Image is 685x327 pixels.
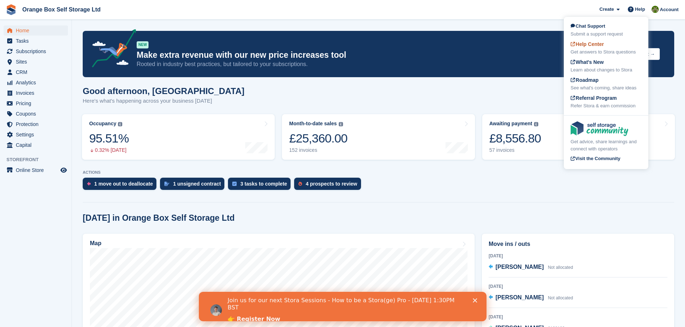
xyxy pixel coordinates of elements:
[339,122,343,126] img: icon-info-grey-7440780725fd019a000dd9b08b2336e03edf1995a4989e88bcd33f0948082b44.svg
[19,4,104,15] a: Orange Box Self Storage Ltd
[4,25,68,36] a: menu
[571,121,641,163] a: Get advice, share learnings and connect with operators Visit the Community
[489,253,667,259] div: [DATE]
[571,66,641,74] div: Learn about changes to Stora
[289,121,337,127] div: Month-to-date sales
[4,98,68,108] a: menu
[489,293,573,303] a: [PERSON_NAME] Not allocated
[489,131,541,146] div: £8,556.80
[4,119,68,129] a: menu
[137,50,611,60] p: Make extra revenue with our new price increases tool
[118,122,122,126] img: icon-info-grey-7440780725fd019a000dd9b08b2336e03edf1995a4989e88bcd33f0948082b44.svg
[29,24,81,32] a: 👉 Register Now
[571,59,641,74] a: What's New Learn about changes to Stora
[83,170,674,175] p: ACTIONS
[6,4,17,15] img: stora-icon-8386f47178a22dfd0bd8f6a31ec36ba5ce8667c1dd55bd0f319d3a0aa187defe.svg
[160,178,228,193] a: 1 unsigned contract
[496,264,544,270] span: [PERSON_NAME]
[16,88,59,98] span: Invoices
[571,76,641,92] a: Roadmap See what's coming, share ideas
[4,67,68,77] a: menu
[571,41,604,47] span: Help Center
[571,31,641,38] div: Submit a support request
[489,283,667,290] div: [DATE]
[571,121,628,136] img: community-logo-e120dcb29bea30313fccf008a00513ea5fe9ad107b9d62852cae38739ed8438e.svg
[482,114,675,160] a: Awaiting payment £8,556.80 57 invoices
[89,147,129,153] div: 0.32% [DATE]
[16,78,59,88] span: Analytics
[489,240,667,248] h2: Move ins / outs
[94,181,153,187] div: 1 move out to deallocate
[571,23,605,29] span: Chat Support
[16,165,59,175] span: Online Store
[599,6,614,13] span: Create
[83,178,160,193] a: 1 move out to deallocate
[16,67,59,77] span: CRM
[306,181,357,187] div: 4 prospects to review
[4,109,68,119] a: menu
[571,48,641,56] div: Get answers to Stora questions
[571,156,620,161] span: Visit the Community
[4,46,68,56] a: menu
[90,240,101,247] h2: Map
[59,166,68,174] a: Preview store
[89,121,116,127] div: Occupancy
[228,178,294,193] a: 3 tasks to complete
[571,41,641,56] a: Help Center Get answers to Stora questions
[571,77,599,83] span: Roadmap
[4,36,68,46] a: menu
[86,29,136,70] img: price-adjustments-announcement-icon-8257ccfd72463d97f412b2fc003d46551f7dbcb40ab6d574587a9cd5c0d94...
[16,25,59,36] span: Home
[83,97,245,105] p: Here's what's happening across your business [DATE]
[4,88,68,98] a: menu
[489,121,533,127] div: Awaiting payment
[83,213,235,223] h2: [DATE] in Orange Box Self Storage Ltd
[137,41,149,48] div: NEW
[16,130,59,140] span: Settings
[571,95,617,101] span: Referral Program
[240,181,287,187] div: 3 tasks to complete
[16,98,59,108] span: Pricing
[660,6,679,13] span: Account
[83,86,245,96] h1: Good afternoon, [GEOGRAPHIC_DATA]
[489,314,667,320] div: [DATE]
[16,36,59,46] span: Tasks
[571,94,641,109] a: Referral Program Refer Stora & earn commission
[289,131,347,146] div: £25,360.00
[534,122,538,126] img: icon-info-grey-7440780725fd019a000dd9b08b2336e03edf1995a4989e88bcd33f0948082b44.svg
[571,138,641,152] div: Get advice, share learnings and connect with operators
[652,6,659,13] img: Pippa White
[571,59,604,65] span: What's New
[496,294,544,300] span: [PERSON_NAME]
[16,57,59,67] span: Sites
[289,147,347,153] div: 152 invoices
[571,102,641,109] div: Refer Stora & earn commission
[294,178,364,193] a: 4 prospects to review
[137,60,611,68] p: Rooted in industry best practices, but tailored to your subscriptions.
[16,140,59,150] span: Capital
[274,6,281,11] div: Close
[4,78,68,88] a: menu
[298,182,302,186] img: prospect-51fa495bee0391a8d652442698ab0144808aea92771e9ea1ae160a38d050c398.svg
[4,57,68,67] a: menu
[4,165,68,175] a: menu
[173,181,221,187] div: 1 unsigned contract
[571,84,641,92] div: See what's coming, share ideas
[4,130,68,140] a: menu
[16,109,59,119] span: Coupons
[89,131,129,146] div: 95.51%
[164,182,169,186] img: contract_signature_icon-13c848040528278c33f63329250d36e43548de30e8caae1d1a13099fd9432cc5.svg
[4,140,68,150] a: menu
[489,263,573,272] a: [PERSON_NAME] Not allocated
[87,182,91,186] img: move_outs_to_deallocate_icon-f764333ba52eb49d3ac5e1228854f67142a1ed5810a6f6cc68b1a99e826820c5.svg
[16,46,59,56] span: Subscriptions
[548,265,573,270] span: Not allocated
[282,114,475,160] a: Month-to-date sales £25,360.00 152 invoices
[489,147,541,153] div: 57 invoices
[548,295,573,300] span: Not allocated
[82,114,275,160] a: Occupancy 95.51% 0.32% [DATE]
[232,182,237,186] img: task-75834270c22a3079a89374b754ae025e5fb1db73e45f91037f5363f120a921f8.svg
[16,119,59,129] span: Protection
